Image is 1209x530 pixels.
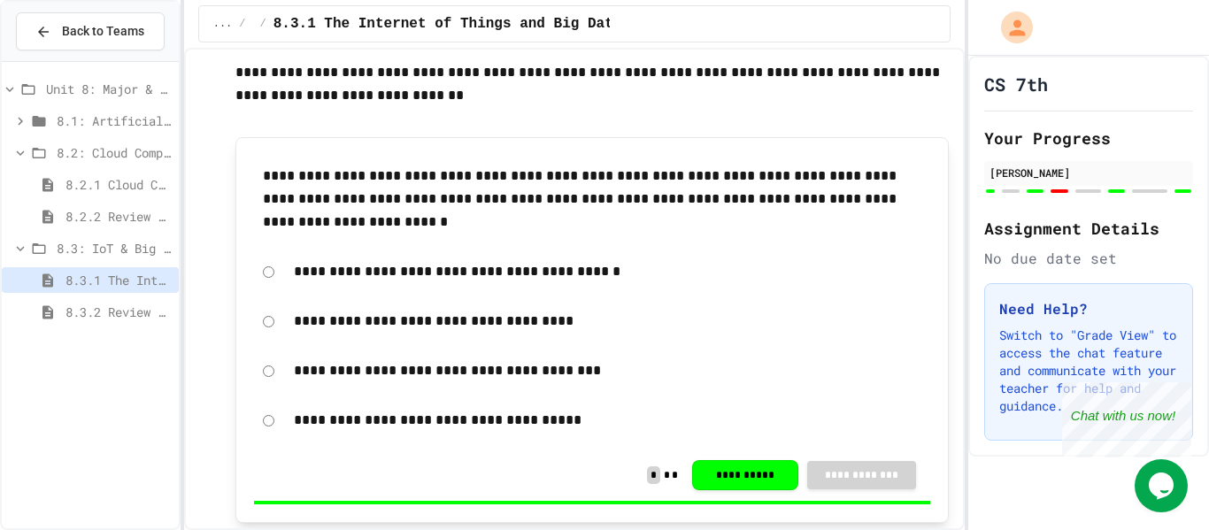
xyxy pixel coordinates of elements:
[57,239,172,257] span: 8.3: IoT & Big Data
[57,111,172,130] span: 8.1: Artificial Intelligence Basics
[46,80,172,98] span: Unit 8: Major & Emerging Technologies
[984,216,1193,241] h2: Assignment Details
[65,271,172,289] span: 8.3.1 The Internet of Things and Big Data: Our Connected Digital World
[62,22,144,41] span: Back to Teams
[982,7,1037,48] div: My Account
[1062,382,1191,457] iframe: chat widget
[990,165,1188,181] div: [PERSON_NAME]
[999,326,1178,415] p: Switch to "Grade View" to access the chat feature and communicate with your teacher for help and ...
[984,126,1193,150] h2: Your Progress
[260,17,266,31] span: /
[1135,459,1191,512] iframe: chat widget
[999,298,1178,319] h3: Need Help?
[65,207,172,226] span: 8.2.2 Review - Cloud Computing
[984,72,1048,96] h1: CS 7th
[273,13,868,35] span: 8.3.1 The Internet of Things and Big Data: Our Connected Digital World
[213,17,233,31] span: ...
[984,248,1193,269] div: No due date set
[57,143,172,162] span: 8.2: Cloud Computing
[65,303,172,321] span: 8.3.2 Review - The Internet of Things and Big Data
[65,175,172,194] span: 8.2.1 Cloud Computing: Transforming the Digital World
[239,17,245,31] span: /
